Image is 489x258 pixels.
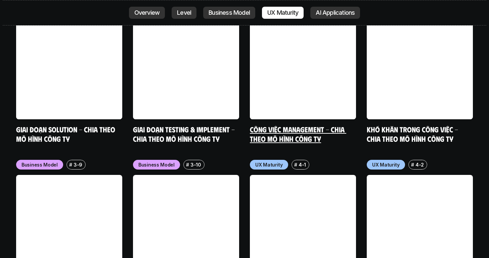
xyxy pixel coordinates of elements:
[267,9,298,16] p: UX Maturity
[310,7,360,19] a: AI Applications
[299,161,306,168] p: 4-1
[177,9,191,16] p: Level
[186,162,189,167] h6: #
[250,125,346,143] a: Công việc Management - Chia theo mô hình công ty
[129,7,165,19] a: Overview
[172,7,196,19] a: Level
[133,125,236,143] a: Giai đoạn Testing & Implement - Chia theo mô hình công ty
[316,9,355,16] p: AI Applications
[138,161,175,168] p: Business Model
[190,161,201,168] p: 3-10
[367,125,460,143] a: Khó khăn trong công việc - Chia theo mô hình công ty
[372,161,400,168] p: UX Maturity
[255,161,283,168] p: UX Maturity
[74,161,82,168] p: 3-9
[209,9,250,16] p: Business Model
[134,9,160,16] p: Overview
[16,125,117,143] a: Giai đoạn Solution - Chia theo mô hình công ty
[415,161,424,168] p: 4-2
[294,162,297,167] h6: #
[21,161,58,168] p: Business Model
[262,7,304,19] a: UX Maturity
[203,7,255,19] a: Business Model
[411,162,414,167] h6: #
[69,162,72,167] h6: #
